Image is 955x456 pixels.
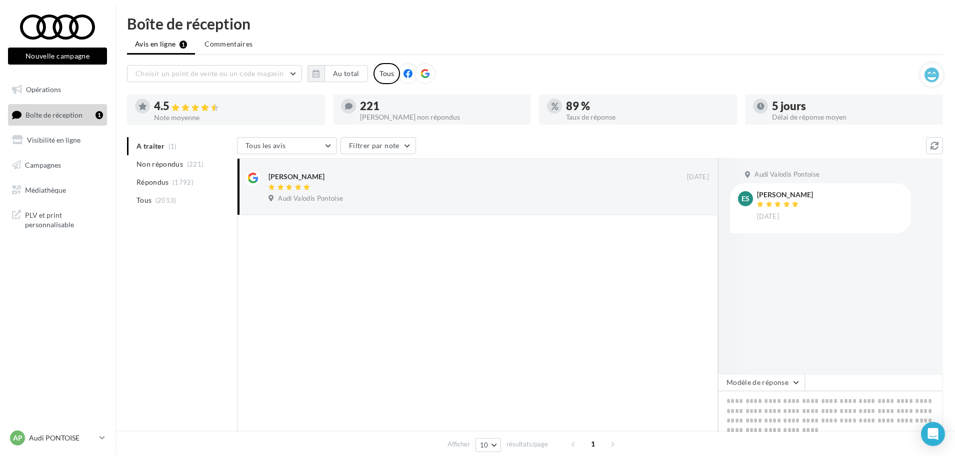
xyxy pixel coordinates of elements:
span: Tous [136,195,151,205]
p: Audi PONTOISE [29,433,95,443]
button: Filtrer par note [340,137,416,154]
button: Modèle de réponse [718,374,805,391]
span: Campagnes [25,161,61,169]
button: Choisir un point de vente ou un code magasin [127,65,302,82]
div: 89 % [566,101,729,112]
div: [PERSON_NAME] non répondus [360,114,523,121]
span: résultats/page [506,439,548,449]
a: Boîte de réception1 [6,104,109,126]
span: [DATE] [687,173,709,182]
span: Afficher [447,439,470,449]
div: Open Intercom Messenger [921,422,945,446]
span: Non répondus [136,159,183,169]
span: 1 [585,436,601,452]
a: Visibilité en ligne [6,130,109,151]
span: [DATE] [757,212,779,221]
span: Choisir un point de vente ou un code magasin [135,69,283,78]
div: 1 [95,111,103,119]
span: PLV et print personnalisable [25,208,103,230]
button: Nouvelle campagne [8,48,107,65]
span: AP [13,433,22,443]
span: Audi Valodis Pontoise [278,194,343,203]
a: PLV et print personnalisable [6,204,109,234]
div: [PERSON_NAME] [268,172,324,182]
button: Au total [307,65,368,82]
div: Taux de réponse [566,114,729,121]
span: Commentaires [204,39,252,49]
span: Opérations [26,85,61,94]
span: (1792) [172,178,193,186]
button: 10 [475,438,501,452]
a: Médiathèque [6,180,109,201]
button: Tous les avis [237,137,337,154]
span: Boîte de réception [25,110,82,119]
a: Campagnes [6,155,109,176]
button: Au total [324,65,368,82]
div: Boîte de réception [127,16,943,31]
div: [PERSON_NAME] [757,191,813,198]
span: Visibilité en ligne [27,136,80,144]
span: Audi Valodis Pontoise [754,170,819,179]
span: Médiathèque [25,185,66,194]
div: Délai de réponse moyen [772,114,935,121]
span: (2013) [155,196,176,204]
div: 221 [360,101,523,112]
span: Répondus [136,177,169,187]
div: Note moyenne [154,114,317,121]
a: AP Audi PONTOISE [8,428,107,447]
a: Opérations [6,79,109,100]
span: (221) [187,160,204,168]
div: 4.5 [154,101,317,112]
span: ES [741,194,749,204]
div: 5 jours [772,101,935,112]
span: Tous les avis [245,141,286,150]
div: Tous [373,63,400,84]
span: 10 [480,441,488,449]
